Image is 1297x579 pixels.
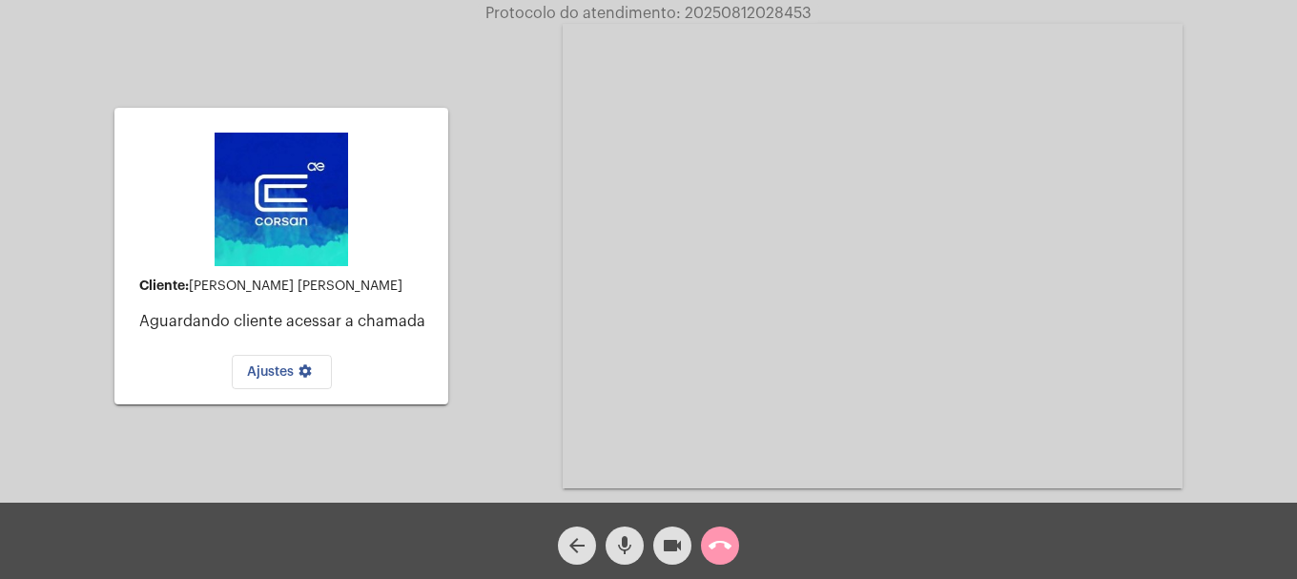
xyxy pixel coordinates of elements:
[139,279,433,294] div: [PERSON_NAME] [PERSON_NAME]
[709,534,731,557] mat-icon: call_end
[247,365,317,379] span: Ajustes
[613,534,636,557] mat-icon: mic
[485,6,812,21] span: Protocolo do atendimento: 20250812028453
[294,363,317,386] mat-icon: settings
[232,355,332,389] button: Ajustes
[139,313,433,330] p: Aguardando cliente acessar a chamada
[139,279,189,292] strong: Cliente:
[661,534,684,557] mat-icon: videocam
[566,534,588,557] mat-icon: arrow_back
[215,133,348,266] img: d4669ae0-8c07-2337-4f67-34b0df7f5ae4.jpeg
